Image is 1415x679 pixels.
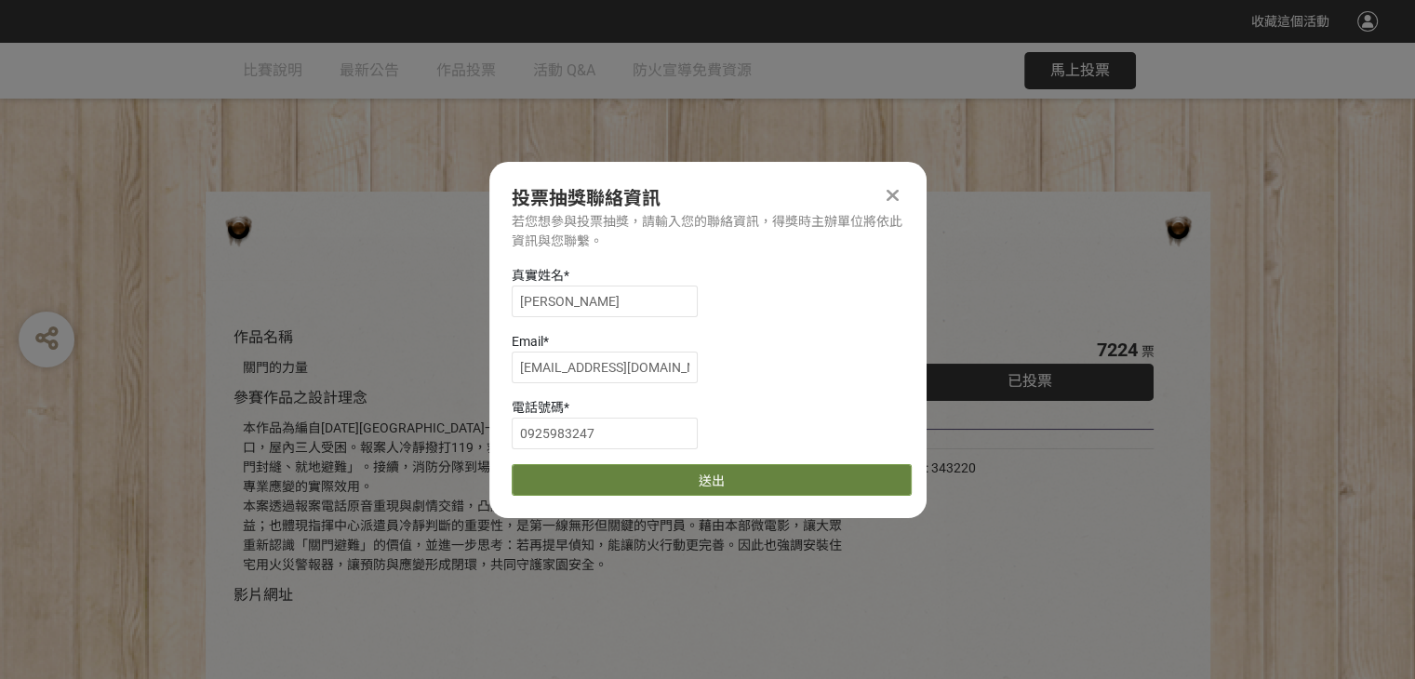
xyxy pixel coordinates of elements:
span: 票 [1141,344,1154,359]
div: 關門的力量 [243,358,850,378]
span: 作品投票 [436,61,496,79]
div: 若您想參與投票抽獎，請輸入您的聯絡資訊，得獎時主辦單位將依此資訊與您聯繫。 [512,212,904,251]
span: 防火宣導免費資源 [633,61,752,79]
iframe: Facebook Share [991,459,1084,477]
span: SID: 343220 [906,460,976,475]
a: 防火宣導免費資源 [633,43,752,99]
span: 參賽作品之設計理念 [234,389,367,406]
span: 活動 Q&A [533,61,595,79]
button: 送出 [512,464,912,496]
span: 7224 [1096,339,1137,361]
a: 作品投票 [436,43,496,99]
span: 最新公告 [340,61,399,79]
span: 馬上投票 [1050,61,1110,79]
span: 真實姓名 [512,268,564,283]
iframe: Line It Share [1075,459,1354,598]
div: 本作品為編自[DATE][GEOGRAPHIC_DATA]一件真實發生住宅火警。凌晨時分，現場高溫濃煙封鎖樓梯間出口，屋內三人受困。報案人冷靜撥打119，救災救護指揮中心派遣員即時判斷情勢，明確... [243,419,850,575]
span: 作品名稱 [234,328,293,346]
button: 馬上投票 [1024,52,1136,89]
span: 比賽說明 [243,61,302,79]
span: 已投票 [1008,372,1052,390]
span: 收藏這個活動 [1251,14,1329,29]
a: 比賽說明 [243,43,302,99]
div: 投票抽獎聯絡資訊 [512,184,904,212]
span: Email [512,334,543,349]
a: 活動 Q&A [533,43,595,99]
span: 電話號碼 [512,400,564,415]
a: 最新公告 [340,43,399,99]
span: 影片網址 [234,586,293,604]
